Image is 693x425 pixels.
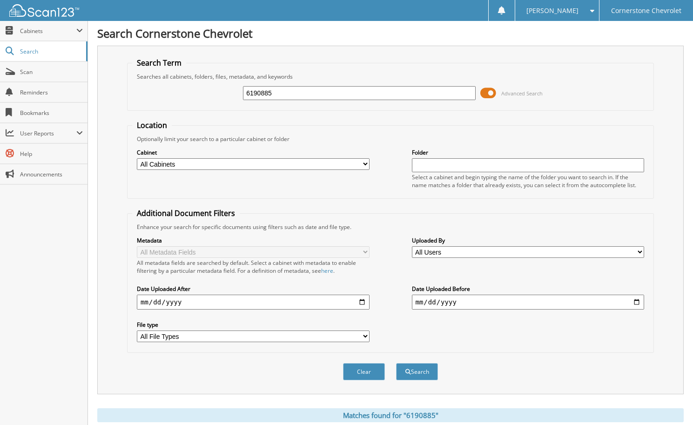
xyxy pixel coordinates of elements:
button: Clear [343,363,385,380]
legend: Additional Document Filters [132,208,240,218]
span: Bookmarks [20,109,83,117]
span: [PERSON_NAME] [526,8,579,13]
button: Search [396,363,438,380]
a: here [321,267,333,275]
div: Matches found for "6190885" [97,408,684,422]
label: Folder [412,148,645,156]
span: Scan [20,68,83,76]
label: Uploaded By [412,236,645,244]
span: Search [20,47,81,55]
span: Help [20,150,83,158]
label: Date Uploaded Before [412,285,645,293]
input: start [137,295,370,310]
div: Enhance your search for specific documents using filters such as date and file type. [132,223,649,231]
span: User Reports [20,129,76,137]
label: Cabinet [137,148,370,156]
legend: Location [132,120,172,130]
div: Select a cabinet and begin typing the name of the folder you want to search in. If the name match... [412,173,645,189]
label: File type [137,321,370,329]
span: Reminders [20,88,83,96]
span: Cornerstone Chevrolet [611,8,681,13]
legend: Search Term [132,58,186,68]
span: Announcements [20,170,83,178]
div: Searches all cabinets, folders, files, metadata, and keywords [132,73,649,81]
span: Cabinets [20,27,76,35]
img: scan123-logo-white.svg [9,4,79,17]
div: Optionally limit your search to a particular cabinet or folder [132,135,649,143]
label: Date Uploaded After [137,285,370,293]
label: Metadata [137,236,370,244]
input: end [412,295,645,310]
span: Advanced Search [501,90,543,97]
div: All metadata fields are searched by default. Select a cabinet with metadata to enable filtering b... [137,259,370,275]
h1: Search Cornerstone Chevrolet [97,26,684,41]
